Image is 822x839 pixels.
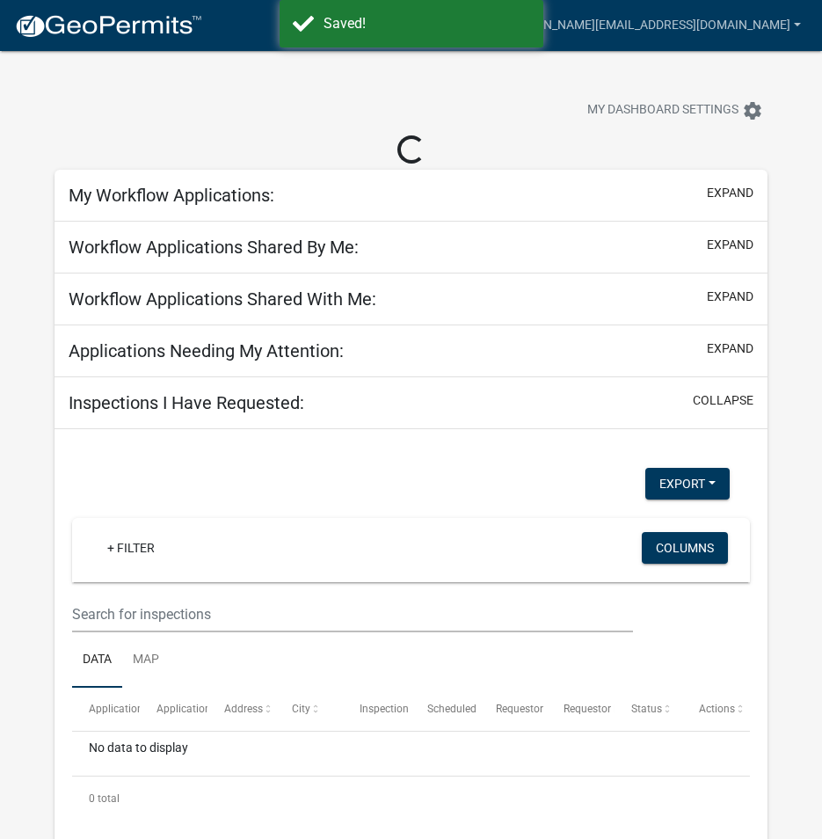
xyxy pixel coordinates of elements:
[324,13,530,34] div: Saved!
[275,688,343,730] datatable-header-cell: City
[69,237,359,258] h5: Workflow Applications Shared By Me:
[93,532,169,564] a: + Filter
[89,703,143,715] span: Application
[69,340,344,361] h5: Applications Needing My Attention:
[707,236,753,254] button: expand
[360,703,434,715] span: Inspection Type
[207,688,275,730] datatable-header-cell: Address
[573,93,777,128] button: My Dashboard Settingssettings
[707,184,753,202] button: expand
[645,468,730,500] button: Export
[343,688,411,730] datatable-header-cell: Inspection Type
[122,632,170,689] a: Map
[224,703,263,715] span: Address
[699,703,735,715] span: Actions
[140,688,207,730] datatable-header-cell: Application Type
[478,688,546,730] datatable-header-cell: Requestor Name
[564,703,644,715] span: Requestor Phone
[69,185,274,206] h5: My Workflow Applications:
[72,632,122,689] a: Data
[72,688,140,730] datatable-header-cell: Application
[546,688,614,730] datatable-header-cell: Requestor Phone
[72,732,751,776] div: No data to display
[69,392,304,413] h5: Inspections I Have Requested:
[615,688,682,730] datatable-header-cell: Status
[156,703,236,715] span: Application Type
[496,703,575,715] span: Requestor Name
[682,688,750,730] datatable-header-cell: Actions
[427,703,503,715] span: Scheduled Time
[72,596,633,632] input: Search for inspections
[587,100,738,121] span: My Dashboard Settings
[292,703,310,715] span: City
[631,703,662,715] span: Status
[411,688,478,730] datatable-header-cell: Scheduled Time
[69,288,376,310] h5: Workflow Applications Shared With Me:
[742,100,763,121] i: settings
[707,339,753,358] button: expand
[494,9,808,42] a: [PERSON_NAME][EMAIL_ADDRESS][DOMAIN_NAME]
[72,777,751,821] div: 0 total
[642,532,728,564] button: Columns
[707,288,753,306] button: expand
[693,391,753,410] button: collapse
